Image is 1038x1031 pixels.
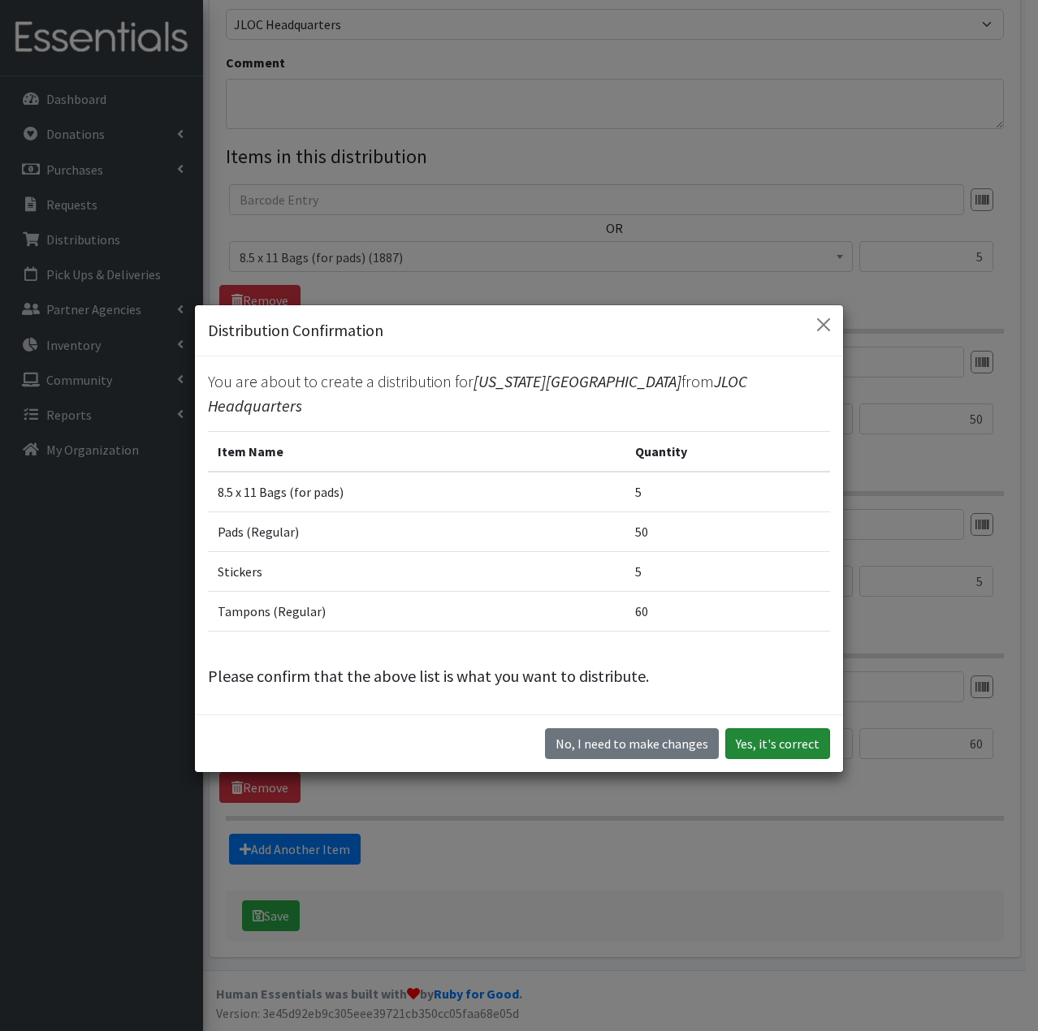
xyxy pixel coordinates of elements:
button: No I need to make changes [545,728,719,759]
span: [US_STATE][GEOGRAPHIC_DATA] [474,371,681,391]
td: Pads (Regular) [208,511,625,551]
th: Item Name [208,431,625,472]
td: 5 [625,472,830,512]
button: Yes, it's correct [725,728,830,759]
td: Tampons (Regular) [208,591,625,631]
td: 5 [625,551,830,591]
td: 8.5 x 11 Bags (for pads) [208,472,625,512]
th: Quantity [625,431,830,472]
td: 60 [625,591,830,631]
p: You are about to create a distribution for from [208,369,830,418]
p: Please confirm that the above list is what you want to distribute. [208,664,830,688]
td: 50 [625,511,830,551]
button: Close [811,312,837,338]
h5: Distribution Confirmation [208,318,383,343]
td: Stickers [208,551,625,591]
span: JLOC Headquarters [208,371,747,416]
